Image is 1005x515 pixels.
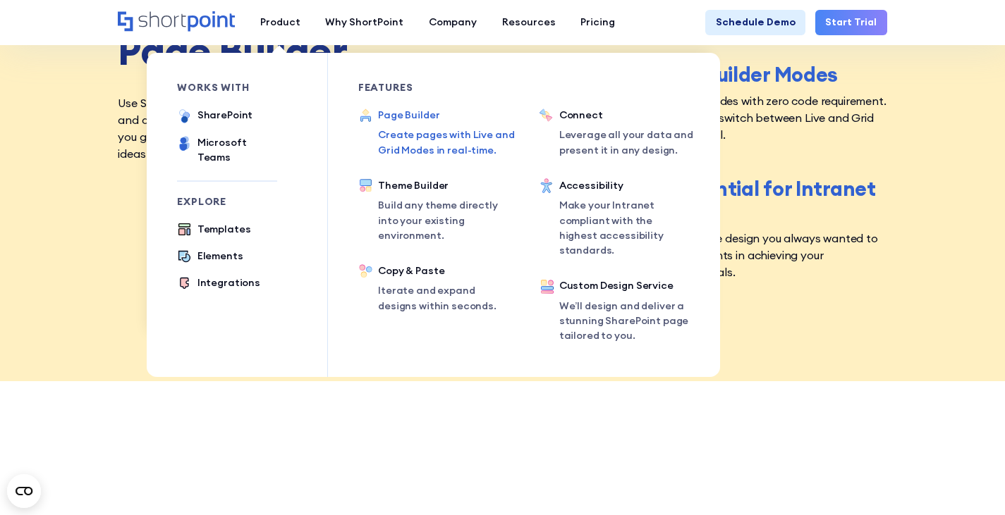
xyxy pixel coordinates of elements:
[177,275,260,292] a: Integrations
[197,222,251,237] div: Templates
[378,128,519,158] p: Create pages with Live and Grid Modes in real-time.
[177,249,243,266] a: Elements
[358,178,509,244] a: Theme BuilderBuild any theme directly into your existing environment.
[429,15,477,30] div: Company
[378,108,519,123] div: Page Builder
[260,15,300,30] div: Product
[177,135,277,166] a: Microsoft Teams
[118,94,430,162] p: Use ShortPoint Page Builder to design your site with drag and drop elements, and absolutely no co...
[118,11,235,33] a: Home
[197,275,260,290] div: Integrations
[575,63,887,86] h3: Flexible Page Builder Modes
[705,10,805,35] a: Schedule Demo
[7,474,41,508] button: Open CMP widget
[248,10,313,35] a: Product
[502,15,556,30] div: Resources
[177,82,277,92] div: works with
[539,278,690,347] a: Custom Design ServiceWe’ll design and deliver a stunning SharePoint page tailored to you.
[313,10,417,35] a: Why ShortPoint
[325,15,403,30] div: Why ShortPoint
[378,263,508,278] div: Copy & Paste
[177,197,277,206] div: Explore
[568,10,628,35] a: Pricing
[177,108,252,125] a: SharePoint
[358,108,520,158] a: Page BuilderCreate pages with Live and Grid Modes in real-time.
[815,10,887,35] a: Start Trial
[197,135,277,166] div: Microsoft Teams
[197,249,243,263] div: Elements
[489,10,568,35] a: Resources
[575,177,887,223] h3: Unlimited Potential for Intranet Websites
[559,299,690,344] p: We’ll design and deliver a stunning SharePoint page tailored to you.
[559,198,690,259] p: Make your Intranet compliant with the highest accessibility standards.
[358,263,509,314] a: Copy & PasteIterate and expand designs within seconds.
[539,108,700,158] a: ConnectLeverage all your data and present it in any design.
[934,447,1005,515] iframe: Chat Widget
[378,178,508,193] div: Theme Builder
[177,222,250,239] a: Templates
[378,283,508,314] p: Iterate and expand designs within seconds.
[580,15,615,30] div: Pricing
[575,230,887,280] p: Realize the intranet website design you always wanted to create and reach new heights in achievin...
[559,128,700,158] p: Leverage all your data and present it in any design.
[197,108,253,123] div: SharePoint
[416,10,489,35] a: Company
[575,92,887,143] p: Offers powerful viewing modes with zero code requirement. Our Page Builder can easily switch betw...
[118,26,502,74] strong: Page Builder
[559,108,700,123] div: Connect
[539,178,690,259] a: AccessibilityMake your Intranet compliant with the highest accessibility standards.
[934,447,1005,515] div: Widget chat
[559,278,690,293] div: Custom Design Service
[559,178,690,193] div: Accessibility
[358,82,509,92] div: Features
[378,198,508,243] p: Build any theme directly into your existing environment.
